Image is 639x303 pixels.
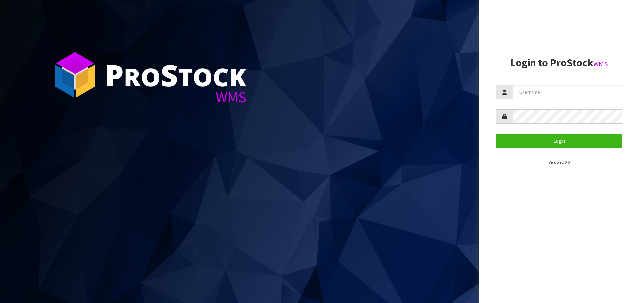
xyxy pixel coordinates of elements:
[105,90,246,105] div: WMS
[105,60,246,90] div: ro tock
[161,55,178,95] span: S
[513,85,622,99] input: Username
[50,50,100,100] img: ProStock Cube
[105,55,124,95] span: P
[496,57,622,69] h2: Login to ProStock
[593,60,608,68] small: WMS
[496,134,622,148] button: Login
[549,160,570,165] small: Version 1.0.0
